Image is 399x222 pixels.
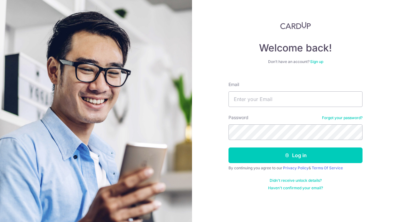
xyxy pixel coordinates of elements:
a: Terms Of Service [312,166,343,170]
a: Privacy Policy [283,166,309,170]
img: CardUp Logo [280,22,311,29]
label: Password [228,114,248,121]
h4: Welcome back! [228,42,363,54]
div: By continuing you agree to our & [228,166,363,171]
a: Haven't confirmed your email? [268,186,323,191]
input: Enter your Email [228,91,363,107]
label: Email [228,81,239,88]
div: Don’t have an account? [228,59,363,64]
a: Sign up [310,59,323,64]
button: Log in [228,147,363,163]
a: Forgot your password? [322,115,363,120]
a: Didn't receive unlock details? [270,178,322,183]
